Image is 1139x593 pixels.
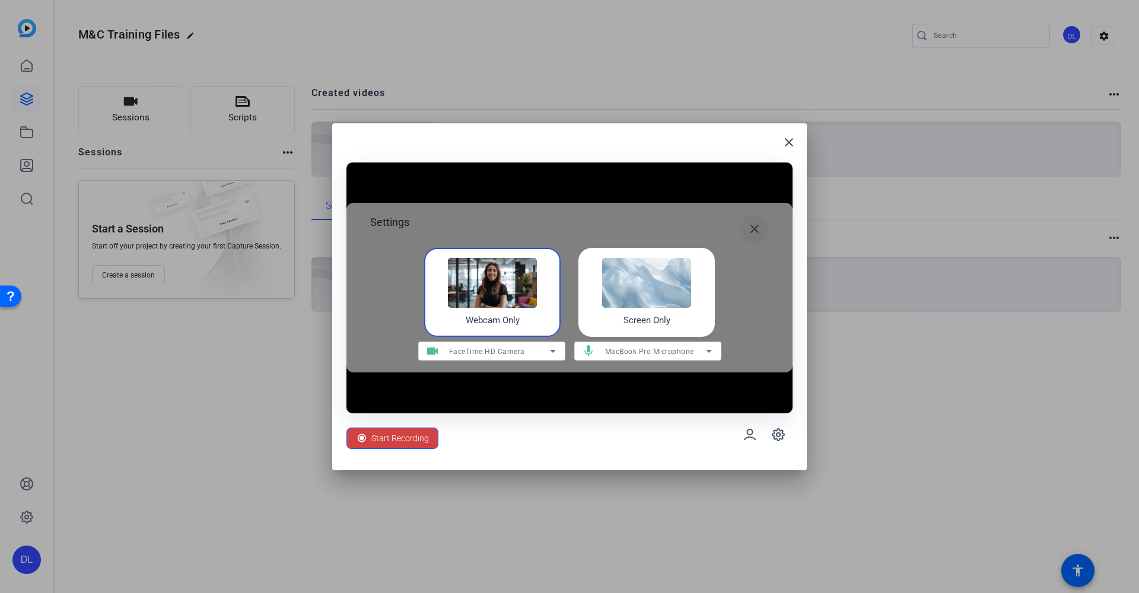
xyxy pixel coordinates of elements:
h2: Settings [370,215,409,243]
h4: Webcam Only [466,314,520,327]
img: self-record-screen.png [602,258,691,308]
span: FaceTime HD Camera [449,347,525,356]
span: Start Recording [371,427,429,449]
span: MacBook Pro Microphone [605,347,694,356]
mat-icon: videocam [418,344,447,358]
h4: Screen Only [623,314,670,327]
mat-icon: mic [574,344,603,358]
mat-icon: close [782,135,796,149]
mat-icon: close [747,222,762,236]
img: self-record-webcam.png [448,258,537,308]
button: Start Recording [346,428,438,449]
